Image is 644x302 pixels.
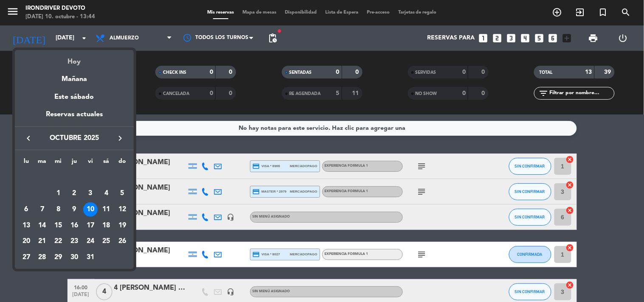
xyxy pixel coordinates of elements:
td: 7 de octubre de 2025 [34,201,51,218]
div: 8 [51,202,65,217]
div: 20 [19,234,34,249]
td: 31 de octubre de 2025 [82,249,98,266]
td: 1 de octubre de 2025 [50,185,66,201]
td: 25 de octubre de 2025 [98,233,115,249]
div: 21 [35,234,50,249]
td: 8 de octubre de 2025 [50,201,66,218]
div: 4 [99,186,113,201]
th: sábado [98,157,115,170]
button: keyboard_arrow_left [21,133,36,144]
td: 22 de octubre de 2025 [50,233,66,249]
th: miércoles [50,157,66,170]
td: 18 de octubre de 2025 [98,218,115,234]
div: 6 [19,202,34,217]
div: 25 [99,234,113,249]
td: 3 de octubre de 2025 [82,185,98,201]
th: domingo [114,157,130,170]
td: 10 de octubre de 2025 [82,201,98,218]
td: 24 de octubre de 2025 [82,233,98,249]
div: 1 [51,186,65,201]
div: 29 [51,250,65,265]
td: 20 de octubre de 2025 [18,233,34,249]
div: 12 [115,202,129,217]
td: 11 de octubre de 2025 [98,201,115,218]
div: 22 [51,234,65,249]
div: 10 [83,202,98,217]
td: 17 de octubre de 2025 [82,218,98,234]
div: 19 [115,218,129,233]
div: 30 [67,250,82,265]
th: viernes [82,157,98,170]
div: 5 [115,186,129,201]
div: 28 [35,250,50,265]
td: 4 de octubre de 2025 [98,185,115,201]
th: martes [34,157,51,170]
td: 12 de octubre de 2025 [114,201,130,218]
td: OCT. [18,170,130,186]
td: 26 de octubre de 2025 [114,233,130,249]
td: 14 de octubre de 2025 [34,218,51,234]
span: octubre 2025 [36,133,112,144]
div: 31 [83,250,98,265]
td: 27 de octubre de 2025 [18,249,34,266]
div: 2 [67,186,82,201]
td: 5 de octubre de 2025 [114,185,130,201]
td: 9 de octubre de 2025 [66,201,82,218]
div: 7 [35,202,50,217]
div: 13 [19,218,34,233]
div: 16 [67,218,82,233]
th: lunes [18,157,34,170]
div: Este sábado [15,85,134,109]
i: keyboard_arrow_right [115,133,125,143]
div: 9 [67,202,82,217]
td: 13 de octubre de 2025 [18,218,34,234]
td: 28 de octubre de 2025 [34,249,51,266]
div: Hoy [15,50,134,67]
div: Reservas actuales [15,109,134,126]
td: 30 de octubre de 2025 [66,249,82,266]
div: 26 [115,234,129,249]
div: 15 [51,218,65,233]
div: 18 [99,218,113,233]
td: 23 de octubre de 2025 [66,233,82,249]
button: keyboard_arrow_right [112,133,128,144]
div: 17 [83,218,98,233]
div: 24 [83,234,98,249]
td: 16 de octubre de 2025 [66,218,82,234]
th: jueves [66,157,82,170]
div: 27 [19,250,34,265]
div: 3 [83,186,98,201]
td: 21 de octubre de 2025 [34,233,51,249]
td: 29 de octubre de 2025 [50,249,66,266]
div: Mañana [15,67,134,85]
div: 11 [99,202,113,217]
td: 2 de octubre de 2025 [66,185,82,201]
div: 14 [35,218,50,233]
div: 23 [67,234,82,249]
i: keyboard_arrow_left [23,133,34,143]
td: 15 de octubre de 2025 [50,218,66,234]
td: 19 de octubre de 2025 [114,218,130,234]
td: 6 de octubre de 2025 [18,201,34,218]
